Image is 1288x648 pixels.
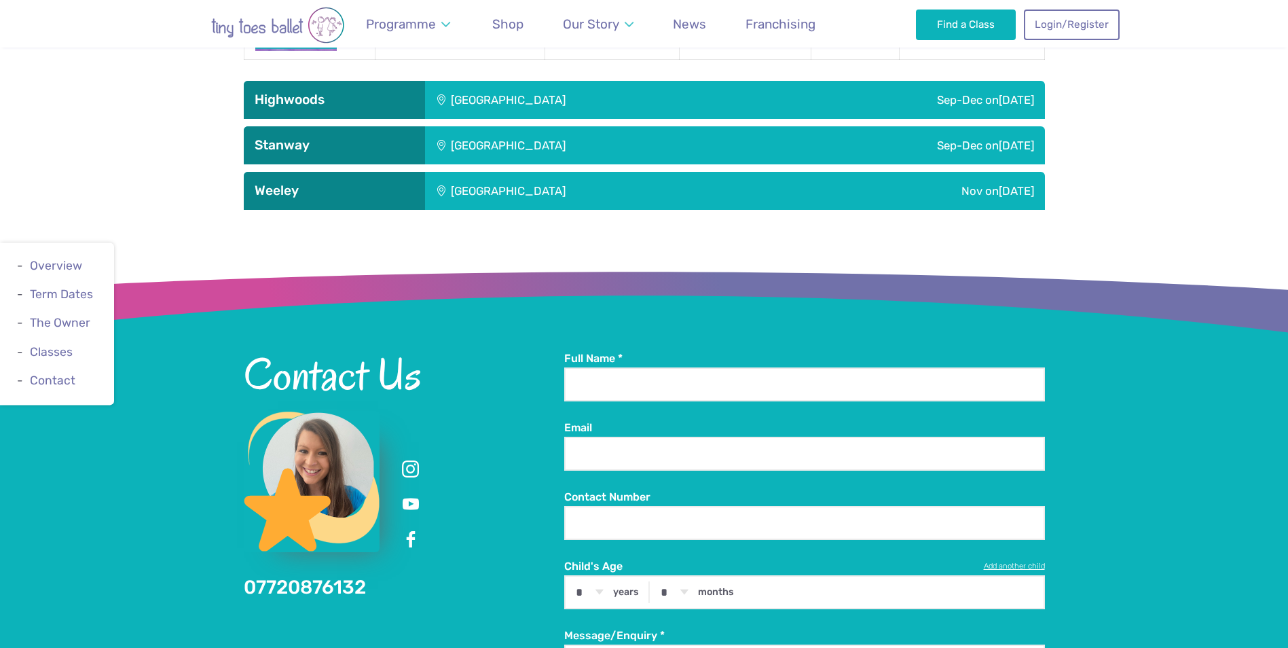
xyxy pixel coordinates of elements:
label: Message/Enquiry * [564,628,1045,643]
span: Programme [366,16,436,32]
h3: Weeley [255,183,414,199]
a: Facebook [399,528,423,552]
label: years [613,586,639,598]
a: Overview [30,259,82,272]
label: Contact Number [564,490,1045,505]
a: Classes [30,345,73,359]
span: Franchising [746,16,815,32]
span: Shop [492,16,523,32]
a: Shop [486,8,530,40]
div: Nov on [807,172,1045,210]
a: Term Dates [30,288,93,302]
label: Full Name * [564,351,1045,366]
span: Our Story [563,16,619,32]
a: Franchising [739,8,822,40]
h2: Contact Us [244,351,564,397]
span: [DATE] [999,93,1034,107]
a: Programme [360,8,457,40]
h3: Highwoods [255,92,414,108]
a: News [667,8,713,40]
a: Youtube [399,492,423,517]
img: tiny toes ballet [169,7,386,43]
a: Login/Register [1024,10,1119,39]
a: The Owner [30,317,90,330]
a: Find a Class [916,10,1016,39]
a: Our Story [556,8,640,40]
a: Instagram [399,457,423,482]
label: Email [564,420,1045,435]
div: Sep-Dec on [773,81,1045,119]
label: Child's Age [564,559,1045,574]
a: Contact [30,374,75,387]
span: News [673,16,706,32]
h3: Stanway [255,137,414,154]
a: 07720876132 [244,576,366,598]
span: [DATE] [999,139,1034,152]
div: [GEOGRAPHIC_DATA] [425,172,807,210]
a: Add another child [984,561,1045,572]
label: months [698,586,734,598]
div: [GEOGRAPHIC_DATA] [425,81,773,119]
div: Sep-Dec on [773,126,1045,164]
span: [DATE] [999,184,1034,198]
div: [GEOGRAPHIC_DATA] [425,126,773,164]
